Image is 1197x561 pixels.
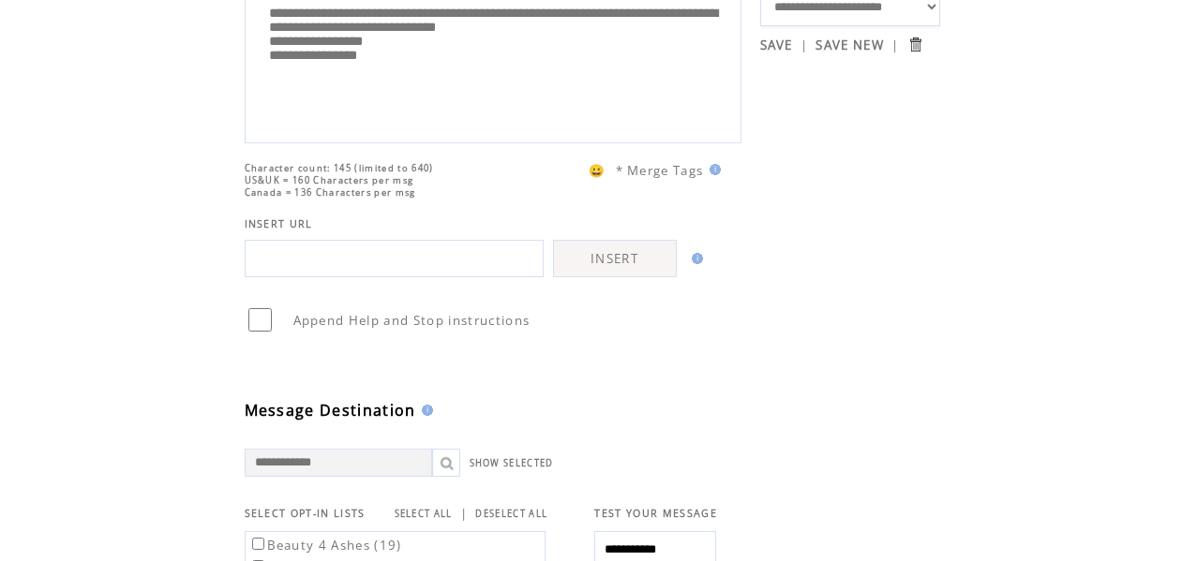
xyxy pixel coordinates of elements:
a: SAVE NEW [815,37,884,53]
input: Beauty 4 Ashes (19) [252,538,264,550]
a: SELECT ALL [395,508,453,520]
span: US&UK = 160 Characters per msg [245,174,414,186]
span: | [891,37,899,53]
span: Append Help and Stop instructions [293,312,531,329]
span: * Merge Tags [616,162,704,179]
span: INSERT URL [245,217,313,230]
a: SHOW SELECTED [470,457,554,469]
a: DESELECT ALL [475,508,547,520]
span: SELECT OPT-IN LISTS [245,507,366,520]
a: INSERT [553,240,677,277]
span: 😀 [589,162,606,179]
span: Character count: 145 (limited to 640) [245,162,434,174]
img: help.gif [416,405,433,416]
span: TEST YOUR MESSAGE [594,507,717,520]
span: Canada = 136 Characters per msg [245,186,416,199]
span: Message Destination [245,400,416,421]
a: SAVE [760,37,793,53]
span: | [800,37,808,53]
label: Beauty 4 Ashes (19) [248,537,402,554]
img: help.gif [704,164,721,175]
img: help.gif [686,253,703,264]
input: Submit [906,36,924,53]
span: | [460,505,468,522]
